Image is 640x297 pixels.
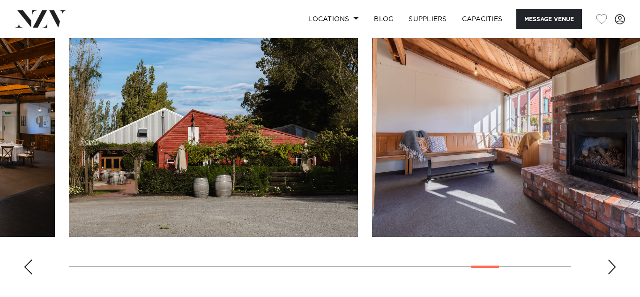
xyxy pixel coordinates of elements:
a: Capacities [454,9,510,29]
a: SUPPLIERS [401,9,454,29]
swiper-slide: 25 / 30 [69,24,358,237]
button: Message Venue [516,9,582,29]
img: nzv-logo.png [15,10,66,27]
a: BLOG [366,9,401,29]
a: Locations [301,9,366,29]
